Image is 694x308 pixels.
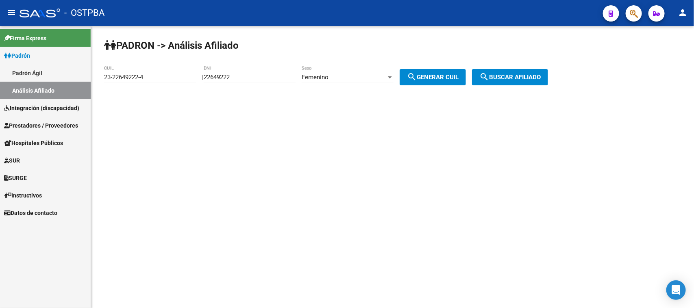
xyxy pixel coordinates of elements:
[4,104,79,113] span: Integración (discapacidad)
[4,191,42,200] span: Instructivos
[4,174,27,182] span: SURGE
[104,40,239,51] strong: PADRON -> Análisis Afiliado
[302,74,329,81] span: Femenino
[202,74,472,81] div: |
[64,4,104,22] span: - OSTPBA
[4,34,46,43] span: Firma Express
[4,156,20,165] span: SUR
[472,69,548,85] button: Buscar afiliado
[407,72,417,82] mat-icon: search
[479,72,489,82] mat-icon: search
[4,51,30,60] span: Padrón
[400,69,466,85] button: Generar CUIL
[479,74,541,81] span: Buscar afiliado
[4,208,57,217] span: Datos de contacto
[407,74,459,81] span: Generar CUIL
[7,8,16,17] mat-icon: menu
[4,139,63,147] span: Hospitales Públicos
[666,280,686,300] div: Open Intercom Messenger
[678,8,687,17] mat-icon: person
[4,121,78,130] span: Prestadores / Proveedores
